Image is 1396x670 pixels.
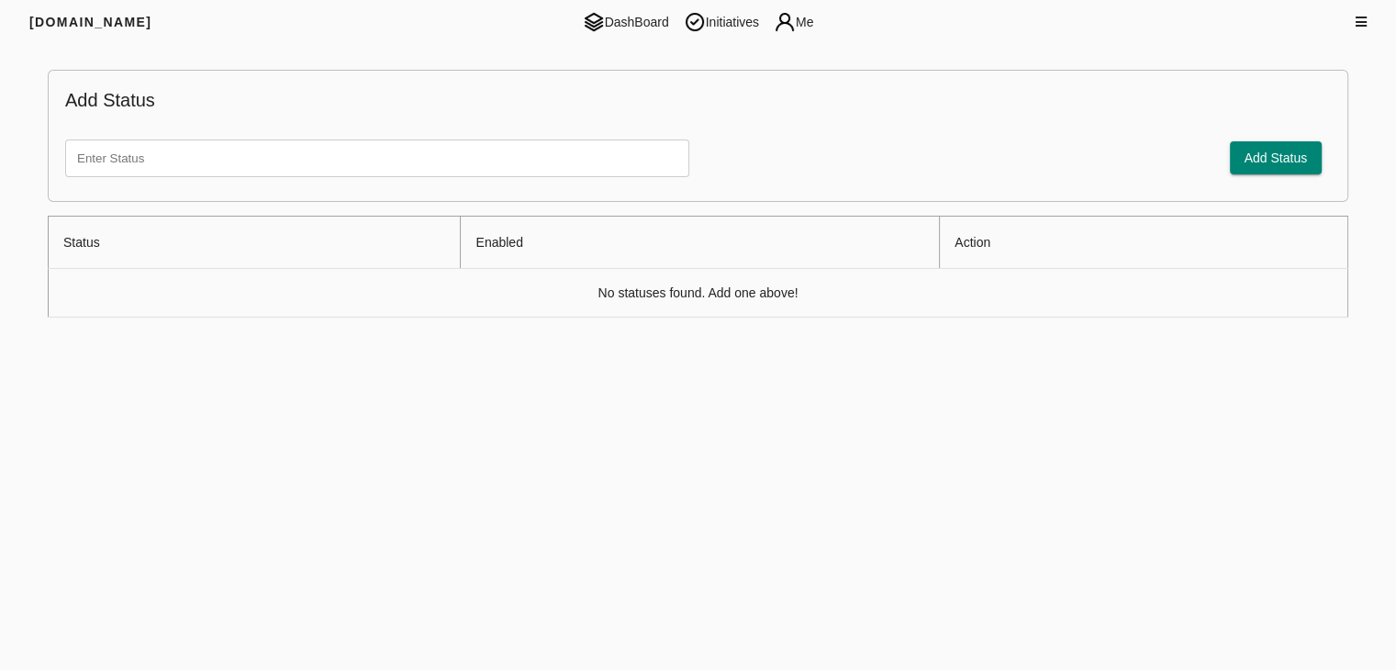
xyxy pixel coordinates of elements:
button: Add Status [1230,141,1323,175]
th: Enabled [461,216,940,268]
th: Status [49,216,461,268]
table: status table [48,216,1348,318]
p: Add Status [65,87,1331,114]
span: [DOMAIN_NAME] [29,15,151,29]
span: Add Status [1245,147,1308,170]
input: Enter Status [65,140,689,177]
span: Me [766,11,821,33]
img: tic.png [684,11,706,33]
span: DashBoard [575,11,676,33]
span: Initiatives [676,11,766,33]
img: me.png [774,11,796,33]
th: Action [940,216,1348,268]
img: dashboard.png [583,11,605,33]
td: No statuses found. Add one above! [49,268,1348,317]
